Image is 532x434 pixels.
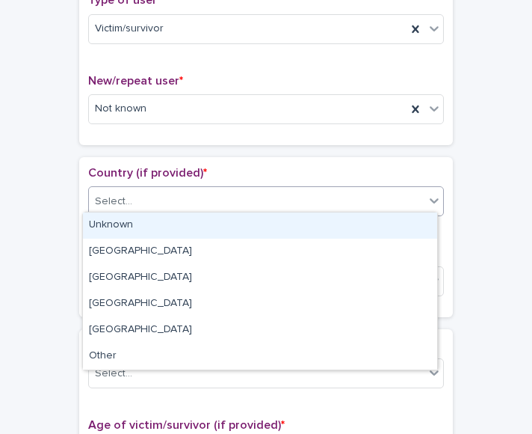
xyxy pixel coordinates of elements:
[95,101,146,117] span: Not known
[83,317,437,343] div: Northern Ireland
[95,21,164,37] span: Victim/survivor
[83,291,437,317] div: Scotland
[88,419,285,431] span: Age of victim/survivor (if provided)
[83,239,437,265] div: England
[83,213,437,239] div: Unknown
[95,366,132,382] div: Select...
[83,265,437,291] div: Wales
[88,75,183,87] span: New/repeat user
[95,194,132,210] div: Select...
[83,343,437,370] div: Other
[88,167,207,179] span: Country (if provided)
